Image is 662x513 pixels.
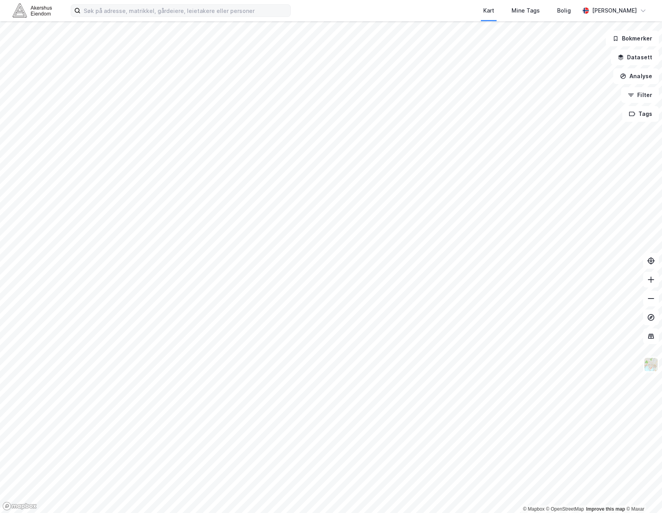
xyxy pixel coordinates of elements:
img: akershus-eiendom-logo.9091f326c980b4bce74ccdd9f866810c.svg [13,4,52,17]
div: Kontrollprogram for chat [623,475,662,513]
div: Kart [483,6,494,15]
div: Bolig [557,6,571,15]
iframe: Chat Widget [623,475,662,513]
input: Søk på adresse, matrikkel, gårdeiere, leietakere eller personer [81,5,290,16]
div: [PERSON_NAME] [592,6,637,15]
div: Mine Tags [512,6,540,15]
